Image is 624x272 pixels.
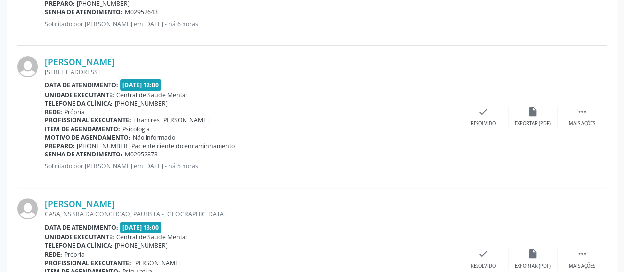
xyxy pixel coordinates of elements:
[471,263,496,270] div: Resolvido
[120,79,162,91] span: [DATE] 12:00
[45,91,114,99] b: Unidade executante:
[45,241,113,250] b: Telefone da clínica:
[45,223,118,232] b: Data de atendimento:
[45,125,120,133] b: Item de agendamento:
[45,133,131,142] b: Motivo de agendamento:
[125,8,158,16] span: M02952643
[64,250,85,259] span: Própria
[45,250,62,259] b: Rede:
[45,198,115,209] a: [PERSON_NAME]
[45,259,131,267] b: Profissional executante:
[515,120,551,127] div: Exportar (PDF)
[45,210,459,218] div: CASA, NS SRA DA CONCEICAO, PAULISTA - [GEOGRAPHIC_DATA]
[45,233,114,241] b: Unidade executante:
[569,263,595,270] div: Mais ações
[577,248,587,259] i: 
[45,81,118,89] b: Data de atendimento:
[45,68,459,76] div: [STREET_ADDRESS]
[133,116,209,124] span: Thamires [PERSON_NAME]
[125,150,158,158] span: M02952873
[45,99,113,108] b: Telefone da clínica:
[133,133,175,142] span: Não informado
[120,222,162,233] span: [DATE] 13:00
[122,125,150,133] span: Psicologia
[45,8,123,16] b: Senha de atendimento:
[45,142,75,150] b: Preparo:
[577,106,587,117] i: 
[115,99,168,108] span: [PHONE_NUMBER]
[527,248,538,259] i: insert_drive_file
[17,56,38,77] img: img
[77,142,235,150] span: [PHONE_NUMBER] Paciente ciente do encaminhamento
[17,198,38,219] img: img
[569,120,595,127] div: Mais ações
[116,91,187,99] span: Central de Saude Mental
[478,106,489,117] i: check
[133,259,181,267] span: [PERSON_NAME]
[45,20,459,28] p: Solicitado por [PERSON_NAME] em [DATE] - há 6 horas
[64,108,85,116] span: Própria
[45,56,115,67] a: [PERSON_NAME]
[45,116,131,124] b: Profissional executante:
[527,106,538,117] i: insert_drive_file
[116,233,187,241] span: Central de Saude Mental
[515,263,551,270] div: Exportar (PDF)
[478,248,489,259] i: check
[45,162,459,170] p: Solicitado por [PERSON_NAME] em [DATE] - há 5 horas
[471,120,496,127] div: Resolvido
[115,241,168,250] span: [PHONE_NUMBER]
[45,108,62,116] b: Rede:
[45,150,123,158] b: Senha de atendimento:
